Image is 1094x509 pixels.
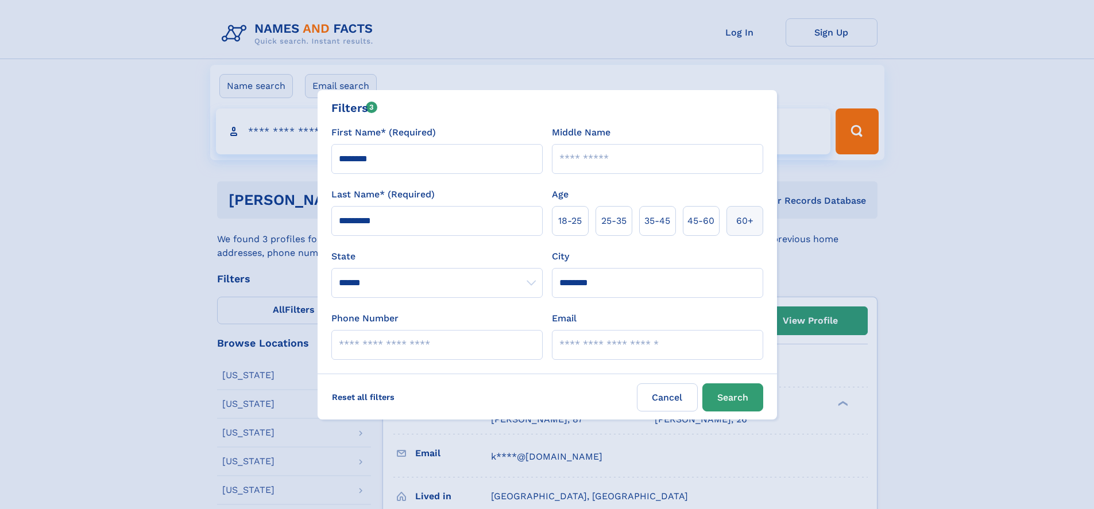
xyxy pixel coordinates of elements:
[331,99,378,116] div: Filters
[702,383,763,411] button: Search
[552,250,569,263] label: City
[687,214,714,228] span: 45‑60
[736,214,753,228] span: 60+
[552,312,577,325] label: Email
[601,214,627,228] span: 25‑35
[558,214,582,228] span: 18‑25
[637,383,698,411] label: Cancel
[644,214,670,228] span: 35‑45
[552,126,610,139] label: Middle Name
[324,383,402,411] label: Reset all filters
[331,312,399,325] label: Phone Number
[552,188,569,201] label: Age
[331,188,435,201] label: Last Name* (Required)
[331,250,543,263] label: State
[331,126,436,139] label: First Name* (Required)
